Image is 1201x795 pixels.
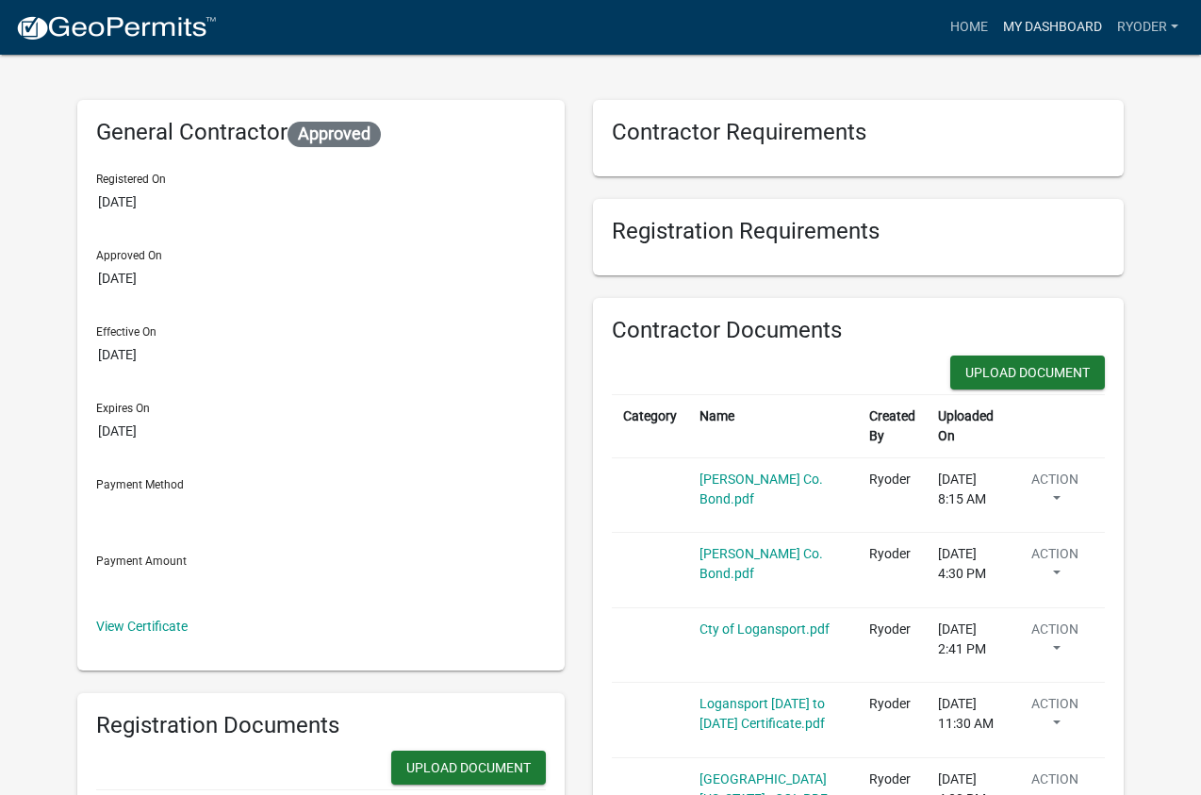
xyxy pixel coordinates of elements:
[858,533,927,608] td: Ryoder
[699,621,830,637] a: Cty of Logansport.pdf
[927,533,1005,608] td: [DATE] 4:30 PM
[858,683,927,758] td: Ryoder
[688,394,858,457] th: Name
[96,619,188,634] a: View Certificate
[391,751,546,789] wm-modal-confirm: New Document
[858,457,927,533] td: Ryoder
[699,546,823,581] a: [PERSON_NAME] Co. Bond.pdf
[927,394,1005,457] th: Uploaded On
[995,9,1110,45] a: My Dashboard
[927,607,1005,683] td: [DATE] 2:41 PM
[699,472,823,506] a: [PERSON_NAME] Co. Bond.pdf
[699,696,825,731] a: Logansport [DATE] to [DATE] Certificate.pdf
[858,394,927,457] th: Created By
[950,356,1105,389] button: Upload Document
[1110,9,1186,45] a: RYoder
[858,607,927,683] td: Ryoder
[1016,620,1094,667] button: Action
[288,122,381,147] span: Approved
[391,751,546,785] button: Upload Document
[1016,470,1094,517] button: Action
[950,356,1105,394] wm-modal-confirm: New Document
[96,119,546,147] h6: General Contractor
[612,119,1105,146] h6: Contractor Requirements
[927,457,1005,533] td: [DATE] 8:15 AM
[1016,694,1094,741] button: Action
[96,712,546,739] h6: Registration Documents
[612,317,1105,344] h6: Contractor Documents
[1016,544,1094,591] button: Action
[943,9,995,45] a: Home
[612,218,1105,245] h6: Registration Requirements
[927,683,1005,758] td: [DATE] 11:30 AM
[612,394,688,457] th: Category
